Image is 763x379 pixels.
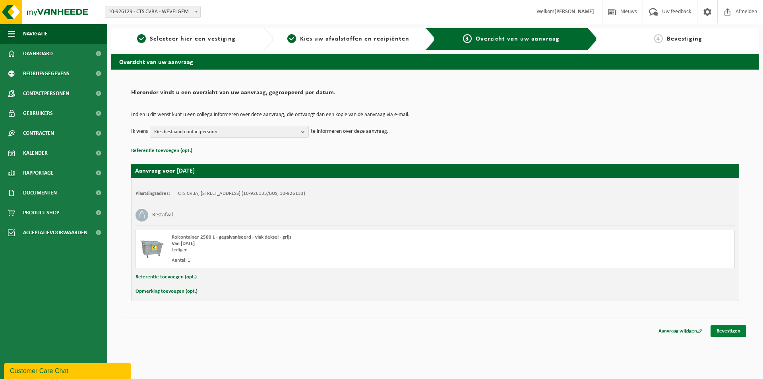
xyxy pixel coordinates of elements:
td: CTS CVBA, [STREET_ADDRESS] (10-926133/BUS, 10-926133) [178,190,305,197]
span: Kalender [23,143,48,163]
div: Aantal: 1 [172,257,467,264]
strong: Plaatsingsadres: [136,191,170,196]
span: Contactpersonen [23,84,69,103]
span: Rolcontainer 2500 L - gegalvaniseerd - vlak deksel - grijs [172,235,291,240]
a: Aanvraag wijzigen [653,325,708,337]
span: Kies bestaand contactpersoon [154,126,298,138]
span: Documenten [23,183,57,203]
a: 2Kies uw afvalstoffen en recipiënten [277,34,420,44]
span: Acceptatievoorwaarden [23,223,87,243]
span: Contracten [23,123,54,143]
span: Bevestiging [667,36,702,42]
a: 1Selecteer hier een vestiging [115,34,258,44]
span: Selecteer hier een vestiging [150,36,236,42]
span: Navigatie [23,24,48,44]
strong: Van [DATE] [172,241,195,246]
strong: [PERSON_NAME] [554,9,594,15]
span: 1 [137,34,146,43]
h2: Overzicht van uw aanvraag [111,54,759,69]
button: Opmerking toevoegen (opt.) [136,286,198,297]
strong: Aanvraag voor [DATE] [135,168,195,174]
button: Referentie toevoegen (opt.) [131,146,192,156]
span: Product Shop [23,203,59,223]
span: Rapportage [23,163,54,183]
div: Ledigen [172,247,467,253]
span: Kies uw afvalstoffen en recipiënten [300,36,409,42]
span: 3 [463,34,472,43]
span: 2 [287,34,296,43]
span: 10-926129 - CTS CVBA - WEVELGEM [105,6,200,17]
img: WB-2500-GAL-GY-01.png [140,234,164,258]
a: Bevestigen [711,325,746,337]
p: Ik wens [131,126,148,138]
span: Dashboard [23,44,53,64]
p: Indien u dit wenst kunt u een collega informeren over deze aanvraag, die ontvangt dan een kopie v... [131,112,739,118]
span: 10-926129 - CTS CVBA - WEVELGEM [105,6,201,18]
span: Overzicht van uw aanvraag [476,36,560,42]
p: te informeren over deze aanvraag. [311,126,389,138]
button: Referentie toevoegen (opt.) [136,272,197,282]
h3: Restafval [152,209,173,222]
button: Kies bestaand contactpersoon [150,126,309,138]
span: Gebruikers [23,103,53,123]
span: 4 [654,34,663,43]
h2: Hieronder vindt u een overzicht van uw aanvraag, gegroepeerd per datum. [131,89,739,100]
iframe: chat widget [4,362,133,379]
span: Bedrijfsgegevens [23,64,70,84]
